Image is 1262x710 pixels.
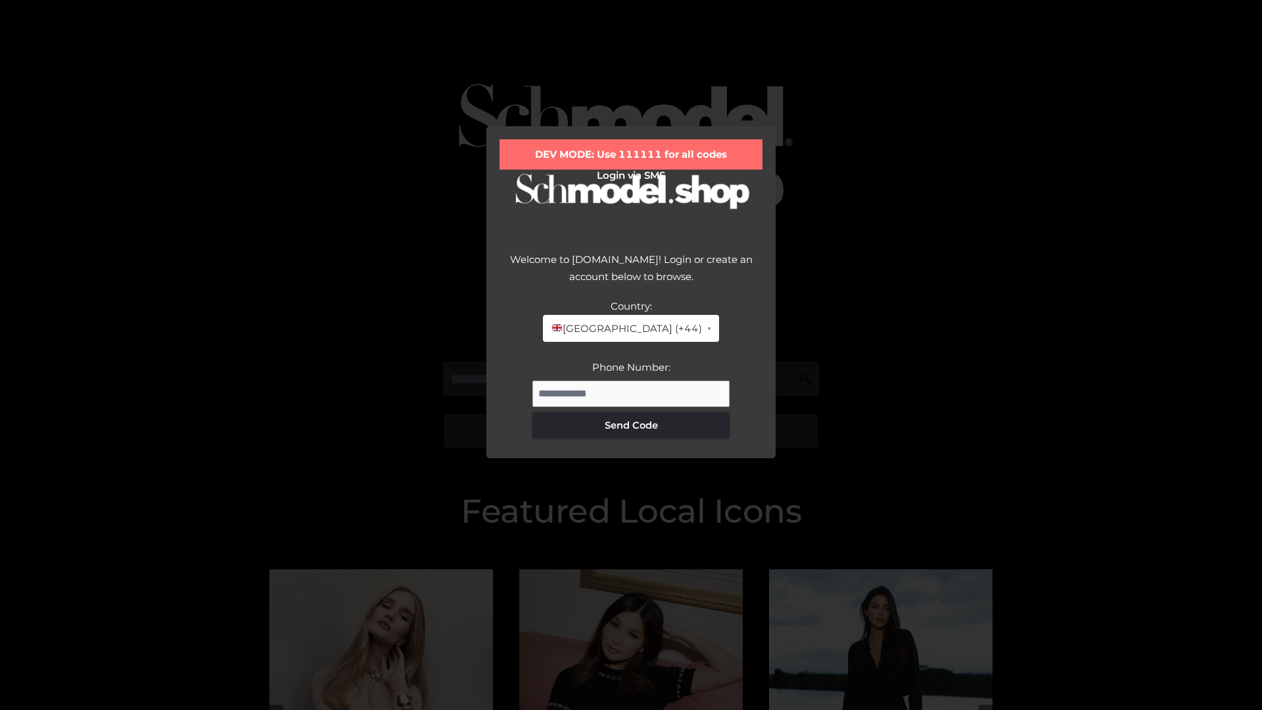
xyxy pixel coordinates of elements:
[592,361,670,373] label: Phone Number:
[500,139,762,170] div: DEV MODE: Use 111111 for all codes
[611,300,652,312] label: Country:
[532,412,730,438] button: Send Code
[500,170,762,181] h2: Login via SMS
[552,323,562,333] img: 🇬🇧
[500,251,762,298] div: Welcome to [DOMAIN_NAME]! Login or create an account below to browse.
[551,320,701,337] span: [GEOGRAPHIC_DATA] (+44)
